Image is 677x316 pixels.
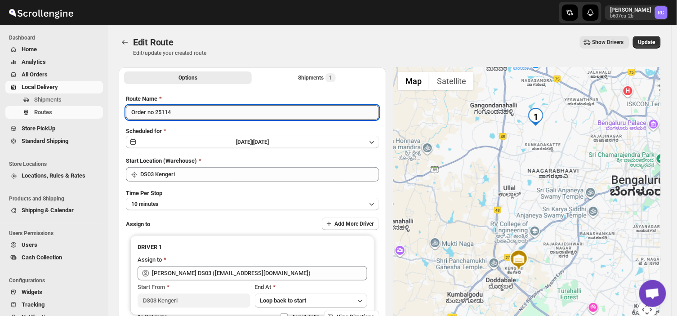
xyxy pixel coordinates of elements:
[131,200,158,208] span: 10 minutes
[322,218,379,230] button: Add More Driver
[298,73,336,82] div: Shipments
[138,243,367,252] h3: DRIVER 1
[126,95,157,102] span: Route Name
[5,204,103,217] button: Shipping & Calendar
[22,71,48,78] span: All Orders
[22,84,58,90] span: Local Delivery
[5,43,103,56] button: Home
[5,286,103,298] button: Widgets
[126,198,379,210] button: 10 minutes
[133,37,174,48] span: Edit Route
[5,106,103,119] button: Routes
[126,221,150,227] span: Assign to
[5,56,103,68] button: Analytics
[5,251,103,264] button: Cash Collection
[236,139,253,145] span: [DATE] |
[639,280,666,307] a: Open chat
[334,220,374,227] span: Add More Driver
[5,169,103,182] button: Locations, Rules & Rates
[138,284,165,290] span: Start From
[253,139,269,145] span: [DATE]
[34,109,52,116] span: Routes
[610,6,651,13] p: [PERSON_NAME]
[610,13,651,19] p: b607ea-2b
[178,74,197,81] span: Options
[22,172,85,179] span: Locations, Rules & Rates
[126,128,162,134] span: Scheduled for
[133,49,206,57] p: Edit/update your created route
[22,301,45,308] span: Tracking
[9,277,103,284] span: Configurations
[9,230,103,237] span: Users Permissions
[9,195,103,202] span: Products and Shipping
[7,1,75,24] img: ScrollEngine
[592,39,624,46] span: Show Drivers
[655,6,668,19] span: Rahul Chopra
[138,255,162,264] div: Assign to
[22,58,46,65] span: Analytics
[429,72,474,90] button: Show satellite imagery
[22,207,74,214] span: Shipping & Calendar
[255,294,367,308] button: Loop back to start
[34,96,62,103] span: Shipments
[9,34,103,41] span: Dashboard
[5,68,103,81] button: All Orders
[126,190,162,196] span: Time Per Stop
[254,71,381,84] button: Selected Shipments
[119,36,131,49] button: Routes
[605,5,668,20] button: User menu
[5,239,103,251] button: Users
[255,283,367,292] div: End At
[329,74,332,81] span: 1
[5,93,103,106] button: Shipments
[5,298,103,311] button: Tracking
[126,105,379,120] input: Eg: Bengaluru Route
[22,241,37,248] span: Users
[260,297,307,304] span: Loop back to start
[9,160,103,168] span: Store Locations
[22,254,62,261] span: Cash Collection
[126,157,197,164] span: Start Location (Warehouse)
[527,108,545,126] div: 1
[140,167,379,182] input: Search location
[398,72,429,90] button: Show street map
[22,289,42,295] span: Widgets
[152,266,367,280] input: Search assignee
[22,46,37,53] span: Home
[22,125,55,132] span: Store PickUp
[633,36,661,49] button: Update
[22,138,68,144] span: Standard Shipping
[126,136,379,148] button: [DATE]|[DATE]
[658,10,664,16] text: RC
[124,71,252,84] button: All Route Options
[580,36,629,49] button: Show Drivers
[638,39,655,46] span: Update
